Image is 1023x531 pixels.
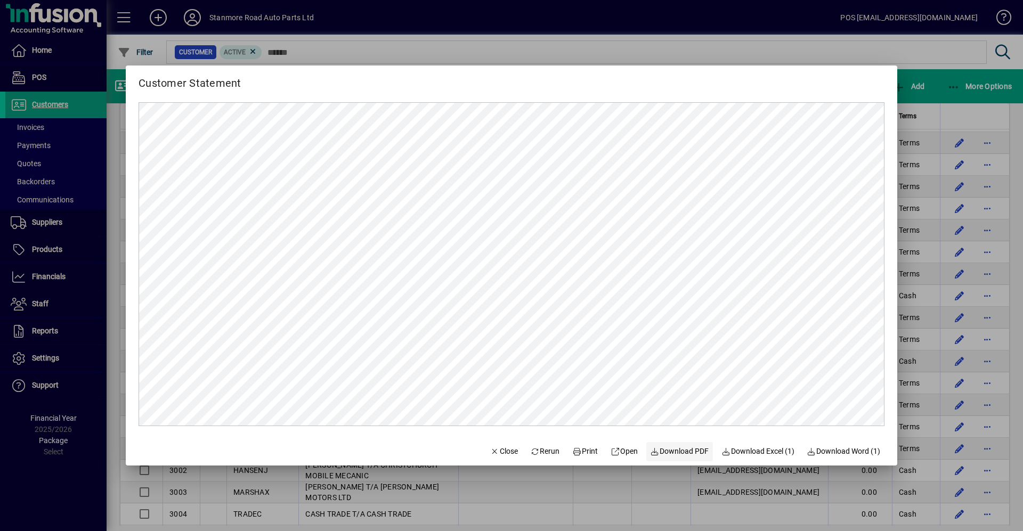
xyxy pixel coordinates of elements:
span: Download PDF [651,446,709,457]
span: Close [490,446,518,457]
span: Print [572,446,598,457]
span: Download Excel (1) [721,446,794,457]
button: Download Word (1) [803,442,885,461]
span: Download Word (1) [807,446,881,457]
h2: Customer Statement [126,66,254,92]
span: Rerun [531,446,560,457]
a: Download PDF [646,442,713,461]
button: Print [568,442,602,461]
button: Download Excel (1) [717,442,799,461]
span: Open [611,446,638,457]
a: Open [606,442,642,461]
button: Close [486,442,522,461]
